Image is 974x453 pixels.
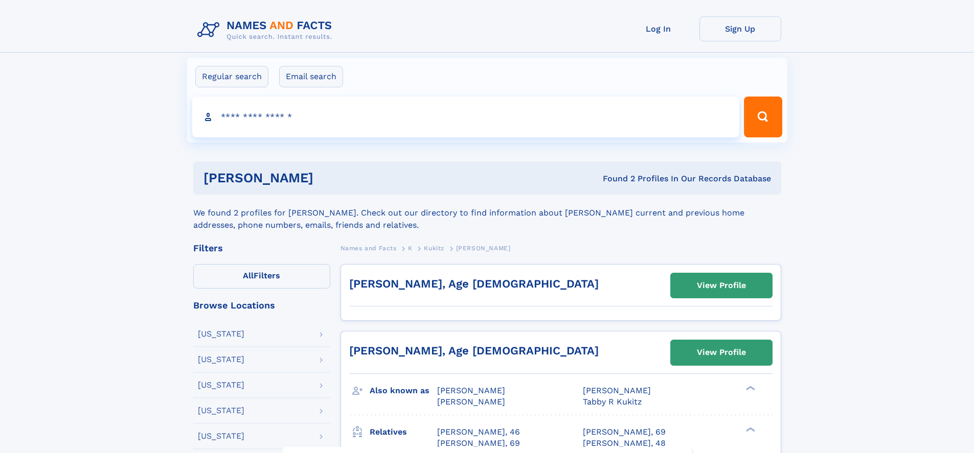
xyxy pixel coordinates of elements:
a: [PERSON_NAME], 46 [437,426,520,438]
h3: Also known as [370,382,437,399]
a: View Profile [671,273,772,298]
div: [US_STATE] [198,432,244,440]
div: ❯ [743,426,756,433]
span: Kukitz [424,245,444,252]
h1: [PERSON_NAME] [203,172,458,184]
a: [PERSON_NAME], 69 [437,438,520,449]
label: Regular search [195,66,268,87]
label: Email search [279,66,343,87]
div: [US_STATE] [198,407,244,415]
div: [US_STATE] [198,330,244,338]
span: [PERSON_NAME] [437,386,505,395]
span: [PERSON_NAME] [456,245,511,252]
div: View Profile [697,274,746,297]
label: Filters [193,264,330,289]
div: We found 2 profiles for [PERSON_NAME]. Check out our directory to find information about [PERSON_... [193,195,781,231]
div: ❯ [743,385,756,391]
a: Kukitz [424,242,444,254]
a: [PERSON_NAME], Age [DEMOGRAPHIC_DATA] [349,344,599,357]
a: Log In [618,16,699,41]
img: Logo Names and Facts [193,16,341,44]
span: All [243,271,254,280]
div: Found 2 Profiles In Our Records Database [458,173,771,184]
div: Browse Locations [193,301,330,310]
a: [PERSON_NAME], Age [DEMOGRAPHIC_DATA] [349,277,599,290]
button: Search Button [744,97,782,137]
a: K [408,242,413,254]
div: [US_STATE] [198,381,244,389]
div: [US_STATE] [198,355,244,364]
a: [PERSON_NAME], 48 [583,438,666,449]
input: search input [192,97,740,137]
a: Sign Up [699,16,781,41]
a: View Profile [671,340,772,365]
a: Names and Facts [341,242,397,254]
h3: Relatives [370,423,437,441]
div: View Profile [697,341,746,364]
span: [PERSON_NAME] [437,397,505,407]
div: Filters [193,244,330,253]
span: Tabby R Kukitz [583,397,642,407]
a: [PERSON_NAME], 69 [583,426,666,438]
span: K [408,245,413,252]
span: [PERSON_NAME] [583,386,651,395]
